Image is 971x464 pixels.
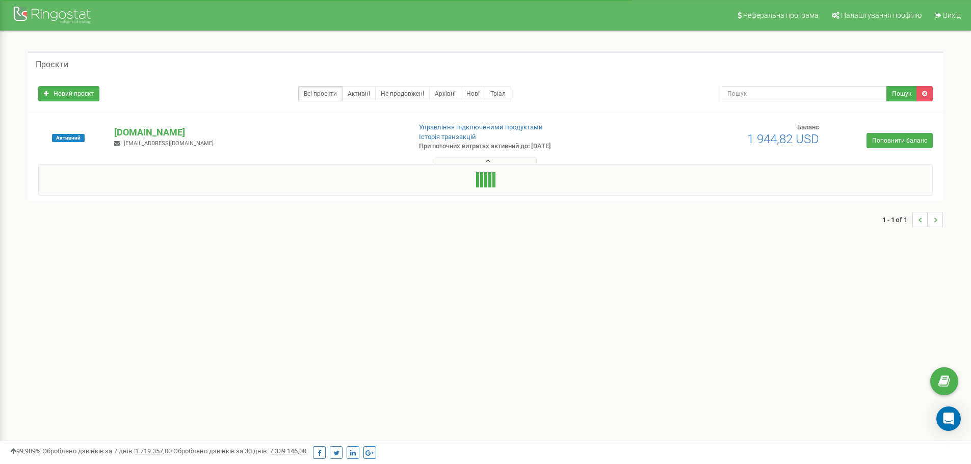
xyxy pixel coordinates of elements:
a: Історія транзакцій [419,133,476,141]
span: Реферальна програма [743,11,819,19]
span: Активний [52,134,85,142]
span: Оброблено дзвінків за 7 днів : [42,447,172,455]
span: Оброблено дзвінків за 30 днів : [173,447,306,455]
p: При поточних витратах активний до: [DATE] [419,142,631,151]
u: 1 719 357,00 [135,447,172,455]
span: 99,989% [10,447,41,455]
a: Поповнити баланс [867,133,933,148]
a: Нові [461,86,485,101]
span: 1 944,82 USD [747,132,819,146]
h5: Проєкти [36,60,68,69]
span: 1 - 1 of 1 [882,212,912,227]
button: Пошук [886,86,917,101]
a: Новий проєкт [38,86,99,101]
a: Архівні [429,86,461,101]
div: Open Intercom Messenger [936,406,961,431]
p: [DOMAIN_NAME] [114,126,402,139]
u: 7 339 146,00 [270,447,306,455]
a: Тріал [485,86,511,101]
a: Не продовжені [375,86,430,101]
span: Вихід [943,11,961,19]
span: [EMAIL_ADDRESS][DOMAIN_NAME] [124,140,214,147]
span: Баланс [797,123,819,131]
a: Управління підключеними продуктами [419,123,543,131]
nav: ... [882,202,943,237]
input: Пошук [721,86,887,101]
span: Налаштування профілю [841,11,922,19]
a: Активні [342,86,376,101]
a: Всі проєкти [298,86,343,101]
